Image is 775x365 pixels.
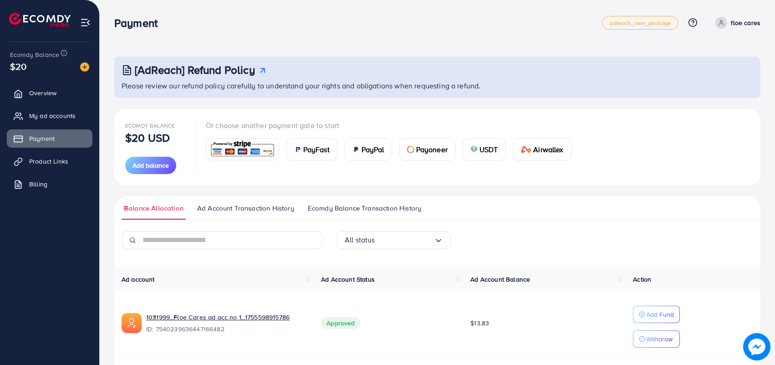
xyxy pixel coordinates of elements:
span: Ad Account Balance [470,275,530,284]
span: Ad Account Transaction History [197,203,294,213]
p: Withdraw [646,334,673,344]
a: cardUSDT [463,138,506,161]
button: Add balance [125,157,176,174]
span: Payment [29,134,55,143]
span: USDT [479,144,498,155]
img: menu [80,17,91,28]
span: Balance Allocation [124,203,184,213]
div: Search for option [337,231,451,249]
span: Airwallex [533,144,563,155]
span: ID: 7540239636447166482 [146,324,306,334]
img: card [294,146,301,153]
img: image [743,333,770,360]
img: logo [9,13,71,27]
a: cardPayFast [286,138,337,161]
span: $20 [10,60,26,73]
h3: [AdReach] Refund Policy [135,63,255,77]
span: Ecomdy Balance [10,50,59,59]
img: card [521,146,532,153]
a: cardPayPal [345,138,392,161]
span: $13.83 [470,319,489,328]
div: <span class='underline'>1031999_Floe Cares ad acc no 1_1755598915786</span></br>7540239636447166482 [146,313,306,334]
a: card [206,138,279,160]
img: card [209,139,276,159]
p: Add Fund [646,309,674,320]
span: PayFast [303,144,330,155]
a: cardPayoneer [399,138,455,161]
p: floe cares [731,17,760,28]
span: Product Links [29,157,68,166]
p: $20 USD [125,132,170,143]
img: card [352,146,360,153]
a: Billing [7,175,92,193]
img: card [470,146,478,153]
p: Please review our refund policy carefully to understand your rights and obligations when requesti... [122,80,755,91]
span: Approved [321,317,360,329]
h3: Payment [114,16,165,30]
span: My ad accounts [29,111,76,120]
span: Add balance [133,161,169,170]
a: 1031999_Floe Cares ad acc no 1_1755598915786 [146,313,306,322]
a: Payment [7,129,92,148]
a: My ad accounts [7,107,92,125]
span: Ecomdy Balance Transaction History [308,203,421,213]
span: adreach_new_package [610,20,671,26]
span: All status [345,233,375,247]
a: adreach_new_package [602,16,678,30]
span: Overview [29,88,56,98]
a: Overview [7,84,92,102]
button: Add Fund [633,306,680,323]
input: Search for option [375,233,434,247]
a: cardAirwallex [513,138,571,161]
button: Withdraw [633,330,680,348]
span: Payoneer [416,144,448,155]
img: ic-ads-acc.e4c84228.svg [122,313,142,333]
a: floe cares [712,17,760,29]
span: Ad Account Status [321,275,375,284]
span: Action [633,275,651,284]
span: Ad account [122,275,155,284]
img: card [407,146,414,153]
a: Product Links [7,152,92,170]
span: Billing [29,180,47,189]
span: Ecomdy Balance [125,122,175,129]
img: image [80,62,89,72]
p: Or choose another payment gate to start [206,120,579,131]
span: PayPal [362,144,384,155]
